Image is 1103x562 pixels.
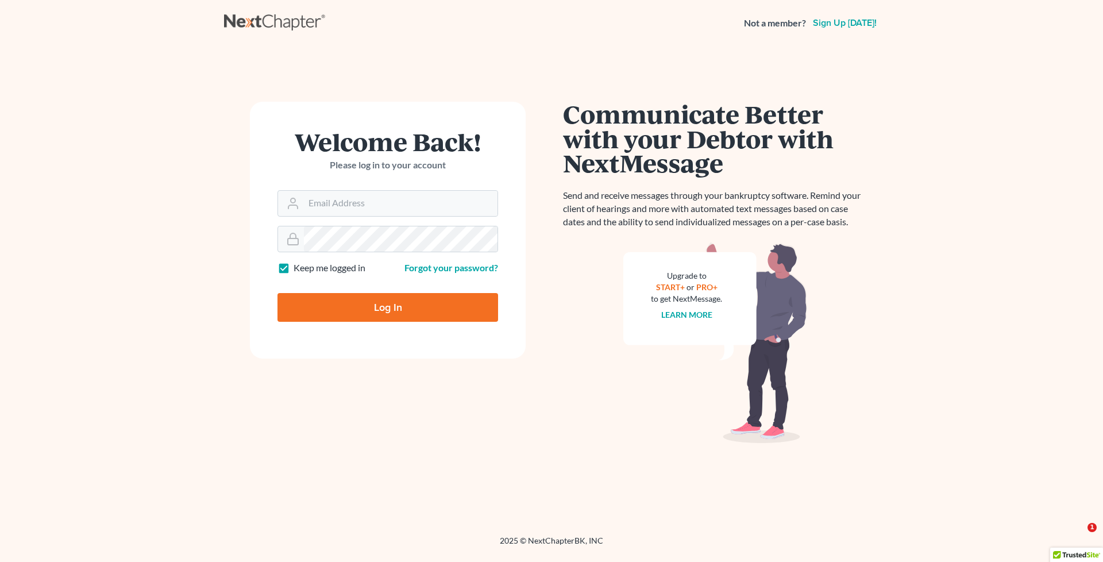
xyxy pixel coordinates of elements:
[277,159,498,172] p: Please log in to your account
[1087,523,1097,532] span: 1
[404,262,498,273] a: Forgot your password?
[651,270,722,282] div: Upgrade to
[811,18,879,28] a: Sign up [DATE]!
[623,242,807,444] img: nextmessage_bg-59042aed3d76b12b5cd301f8e5b87938c9018125f34e5fa2b7a6b67550977c72.svg
[696,282,718,292] a: PRO+
[304,191,497,216] input: Email Address
[563,189,867,229] p: Send and receive messages through your bankruptcy software. Remind your client of hearings and mo...
[656,282,685,292] a: START+
[563,102,867,175] h1: Communicate Better with your Debtor with NextMessage
[277,129,498,154] h1: Welcome Back!
[661,310,712,320] a: Learn more
[744,17,806,30] strong: Not a member?
[651,293,722,305] div: to get NextMessage.
[224,535,879,556] div: 2025 © NextChapterBK, INC
[294,261,365,275] label: Keep me logged in
[1064,523,1092,551] iframe: Intercom live chat
[277,293,498,322] input: Log In
[687,282,695,292] span: or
